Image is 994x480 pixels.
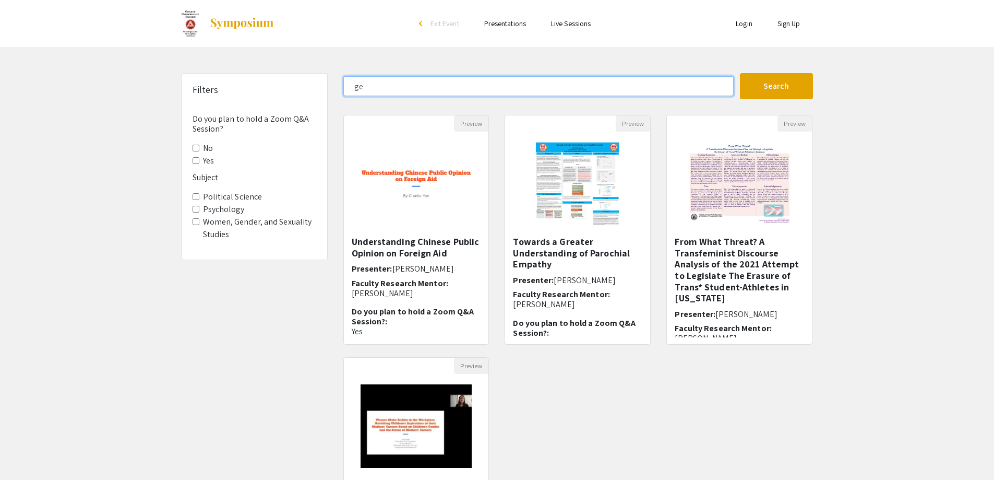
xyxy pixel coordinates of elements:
button: Preview [616,115,650,132]
label: Yes [203,155,214,167]
div: Open Presentation <p>Towards a Greater Understanding of Parochial Empathy </p> [505,115,651,345]
h5: From What Threat? A Transfeminist Discourse Analysis of the 2021 Attempt to Legislate The Erasure... [675,236,804,304]
button: Preview [454,115,488,132]
button: Preview [777,115,812,132]
span: [PERSON_NAME] [392,263,454,274]
img: Symposium by ForagerOne [209,17,274,30]
span: [PERSON_NAME] [715,309,777,320]
span: [PERSON_NAME] [554,275,615,286]
button: Search [740,73,813,99]
label: Women, Gender, and Sexuality Studies [203,216,317,241]
p: Yes [352,326,481,336]
h6: Subject [193,172,317,182]
a: Presentations [484,19,526,28]
h6: Do you plan to hold a Zoom Q&A Session? [193,114,317,134]
img: <p>Understanding Chinese Public Opinion on Foreign Aid</p> [344,138,489,229]
span: Faculty Research Mentor: [352,278,448,289]
iframe: Chat [8,433,44,472]
input: Search Keyword(s) Or Author(s) [343,76,734,96]
p: [PERSON_NAME] [513,299,642,309]
label: Political Science [203,191,262,203]
span: Do you plan to hold a Zoom Q&A Session?: [352,306,474,327]
h5: Towards a Greater Understanding of Parochial Empathy [513,236,642,270]
h5: Understanding Chinese Public Opinion on Foreign Aid [352,236,481,259]
img: <p class="ql-align-center">From What Threat?&nbsp;A Transfeminist Discourse Analysis of the 2021 ... [675,132,804,236]
h6: Presenter: [352,264,481,274]
img: Celebration of Undergraduate Research Spring 2022 [182,10,199,37]
label: No [203,142,213,155]
div: Open Presentation <p class="ql-align-center">From What Threat?&nbsp;A Transfeminist Discourse Ana... [666,115,812,345]
span: Faculty Research Mentor: [513,289,609,300]
span: Faculty Research Mentor: [675,323,771,334]
label: Psychology [203,203,245,216]
h6: Presenter: [513,275,642,285]
span: Do you plan to hold a Zoom Q&A Session?: [513,318,636,338]
p: [PERSON_NAME] [675,333,804,343]
h6: Presenter: [675,309,804,319]
div: Open Presentation <p>Understanding Chinese Public Opinion on Foreign Aid</p> [343,115,489,345]
p: [PERSON_NAME] [352,288,481,298]
div: arrow_back_ios [419,20,425,27]
button: Preview [454,358,488,374]
img: <p>Towards a Greater Understanding of Parochial Empathy </p> [525,132,630,236]
a: Live Sessions [551,19,591,28]
a: Login [736,19,752,28]
h5: Filters [193,84,219,96]
img: <p>Women Make Strides in the Workplace: Revisiting Children's Aspirations to their Mothers' Caree... [350,374,482,478]
a: Sign Up [777,19,800,28]
a: Celebration of Undergraduate Research Spring 2022 [182,10,275,37]
span: Exit Event [430,19,459,28]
